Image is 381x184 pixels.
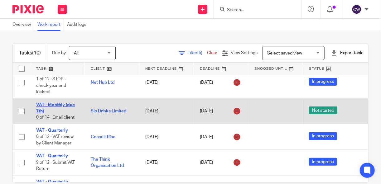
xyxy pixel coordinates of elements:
[331,50,364,56] div: Export table
[207,51,217,55] a: Clear
[36,135,74,146] span: 6 of 12 · VAT review by Client Manager
[309,158,337,166] span: In progress
[36,116,75,120] span: 0 of 14 · Email client
[12,5,44,13] img: Pixie
[200,158,242,167] div: [DATE]
[91,109,126,113] a: Slo Drinks Limited
[139,150,194,175] td: [DATE]
[309,106,337,114] span: Not started
[36,180,68,184] a: VAT - Quarterly
[139,124,194,150] td: [DATE]
[67,19,89,31] a: Audit logs
[139,98,194,124] td: [DATE]
[36,154,68,158] a: VAT - Quarterly
[197,51,202,55] span: (5)
[36,103,75,113] a: VAT - Monthly (due 7th)
[36,128,68,133] a: VAT - Quarterly
[91,135,115,139] a: Consult Rise
[200,78,242,87] div: [DATE]
[200,106,242,116] div: [DATE]
[352,4,362,14] img: svg%3E
[267,51,302,55] span: Select saved view
[226,7,282,13] input: Search
[91,80,114,85] a: Net Hub Ltd
[36,160,75,171] span: 9 of 12 · Submit VAT Return
[231,51,258,55] span: View Settings
[37,19,64,31] a: Work report
[309,78,337,86] span: In progress
[32,50,41,55] span: (10)
[187,51,207,55] span: Filter
[74,51,79,55] span: All
[12,19,34,31] a: Overview
[200,132,242,142] div: [DATE]
[91,157,124,168] a: The Think Organisation Ltd
[19,50,41,56] h1: Tasks
[36,77,66,94] span: 1 of 12 · STOP - check year end locked!
[139,66,194,98] td: [DATE]
[52,50,66,56] p: Due by
[309,132,337,140] span: In progress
